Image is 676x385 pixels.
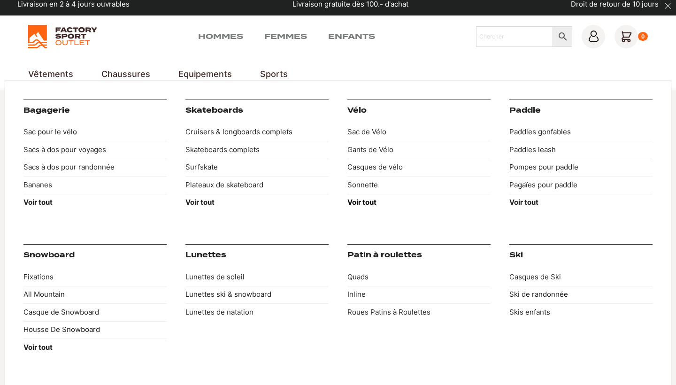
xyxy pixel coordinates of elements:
a: Lunettes [185,251,226,259]
a: Lunettes de natation [185,303,329,321]
a: Hommes [198,31,243,42]
a: Paddles leash [509,141,653,159]
a: All Mountain [23,286,167,304]
a: Snowboard [23,251,75,259]
a: Voir tout [347,194,491,212]
a: Enfants [328,31,375,42]
a: Sac pour le vélo [23,123,167,141]
a: Vêtements [28,68,73,80]
div: 0 [638,32,648,41]
a: Casque de Snowboard [23,303,167,321]
a: Casques de vélo [347,159,491,177]
a: Voir tout [23,194,167,212]
a: Roues Patins à Roulettes [347,303,491,321]
a: Sonnette [347,176,491,194]
a: Ski de randonnée [509,286,653,304]
a: Chaussures [101,68,150,80]
a: Casques de Ski [509,268,653,286]
a: Sacs à dos pour voyages [23,141,167,159]
a: Surfskate [185,159,329,177]
strong: Voir tout [185,198,215,207]
a: Skateboards complets [185,141,329,159]
a: Gants de Vélo [347,141,491,159]
a: Lunettes ski & snowboard [185,286,329,304]
a: Sports [260,68,288,80]
a: Quads [347,268,491,286]
a: Pagaïes pour paddle [509,176,653,194]
strong: Voir tout [509,198,538,207]
strong: Voir tout [23,343,53,352]
a: Lunettes de soleil [185,268,329,286]
a: Sacs à dos pour randonnée [23,159,167,177]
a: Sac de Vélo [347,123,491,141]
a: Cruisers & longboards complets [185,123,329,141]
a: Voir tout [509,194,653,212]
a: Plateaux de skateboard [185,176,329,194]
a: Bagagerie [23,106,70,115]
a: Inline [347,286,491,304]
a: Pompes pour paddle [509,159,653,177]
a: Patin à roulettes [347,251,422,259]
a: Vélo [347,106,367,115]
a: Ski [509,251,523,259]
a: Voir tout [185,194,329,212]
input: Chercher [476,26,553,47]
a: Femmes [264,31,307,42]
a: Paddles gonfables [509,123,653,141]
a: Bananes [23,176,167,194]
img: Factory Sport Outlet [28,25,97,48]
a: Housse De Snowboard [23,321,167,339]
a: Skateboards [185,106,243,115]
strong: Voir tout [347,198,376,207]
a: Equipements [178,68,232,80]
a: Paddle [509,106,541,115]
a: Voir tout [23,339,167,356]
strong: Voir tout [23,198,53,207]
a: Fixations [23,268,167,286]
a: Skis enfants [509,303,653,321]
